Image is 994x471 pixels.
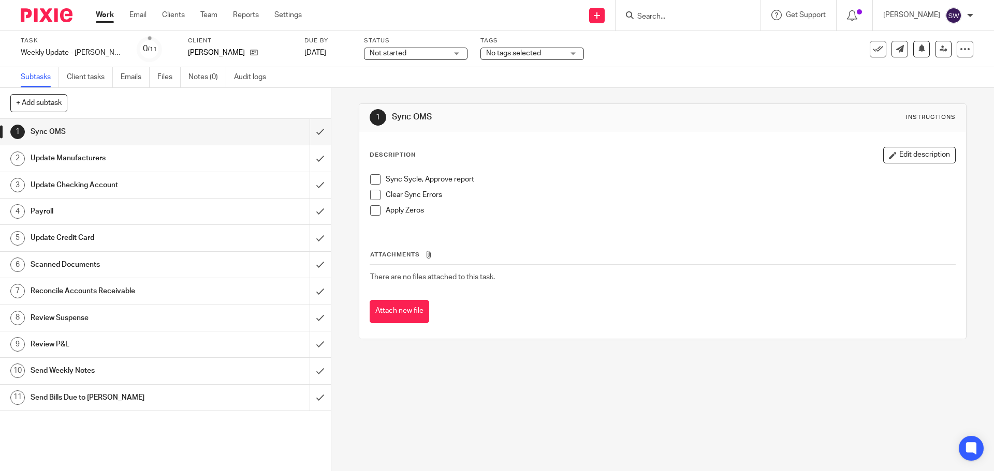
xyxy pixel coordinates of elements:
[31,230,210,246] h1: Update Credit Card
[304,37,351,45] label: Due by
[21,67,59,87] a: Subtasks
[10,178,25,192] div: 3
[31,283,210,299] h1: Reconcile Accounts Receivable
[67,67,113,87] a: Client tasks
[96,10,114,20] a: Work
[786,11,826,19] span: Get Support
[883,10,940,20] p: [PERSON_NAME]
[370,50,406,57] span: Not started
[274,10,302,20] a: Settings
[31,257,210,272] h1: Scanned Documents
[370,109,386,126] div: 1
[21,37,124,45] label: Task
[143,43,157,55] div: 0
[10,337,25,352] div: 9
[148,47,157,52] small: /11
[10,284,25,298] div: 7
[10,257,25,272] div: 6
[129,10,147,20] a: Email
[31,124,210,140] h1: Sync OMS
[392,112,685,123] h1: Sync OMS
[21,48,124,58] div: Weekly Update - Oberbeck
[636,12,729,22] input: Search
[370,151,416,159] p: Description
[945,7,962,24] img: svg%3E
[10,204,25,219] div: 4
[364,37,467,45] label: Status
[10,363,25,378] div: 10
[386,174,955,185] p: Sync Sycle, Approve report
[10,390,25,405] div: 11
[31,337,210,352] h1: Review P&L
[304,49,326,56] span: [DATE]
[386,205,955,216] p: Apply Zeros
[234,67,274,87] a: Audit logs
[883,147,956,163] button: Edit description
[188,67,226,87] a: Notes (0)
[10,125,25,139] div: 1
[21,48,124,58] div: Weekly Update - [PERSON_NAME]
[121,67,150,87] a: Emails
[188,48,245,58] p: [PERSON_NAME]
[10,94,67,112] button: + Add subtask
[31,150,210,166] h1: Update Manufacturers
[31,390,210,405] h1: Send Bills Due to [PERSON_NAME]
[31,204,210,219] h1: Payroll
[233,10,259,20] a: Reports
[386,190,955,200] p: Clear Sync Errors
[486,50,541,57] span: No tags selected
[31,177,210,193] h1: Update Checking Account
[906,113,956,121] div: Instructions
[188,37,291,45] label: Client
[31,363,210,378] h1: Send Weekly Notes
[10,231,25,246] div: 5
[10,311,25,325] div: 8
[370,252,420,257] span: Attachments
[31,310,210,326] h1: Review Suspense
[370,300,429,323] button: Attach new file
[162,10,185,20] a: Clients
[10,151,25,166] div: 2
[21,8,72,22] img: Pixie
[200,10,217,20] a: Team
[370,274,495,281] span: There are no files attached to this task.
[480,37,584,45] label: Tags
[157,67,181,87] a: Files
